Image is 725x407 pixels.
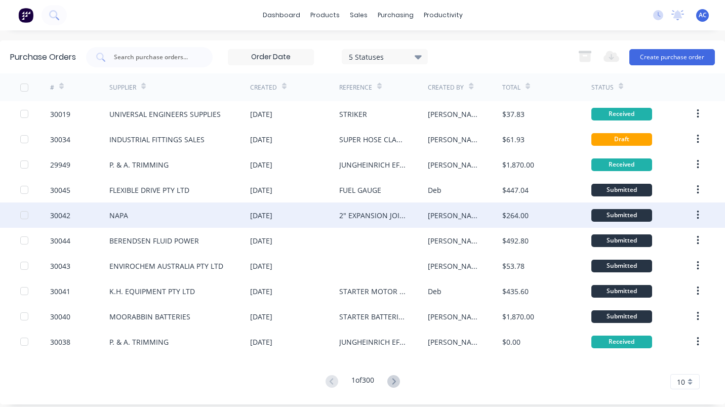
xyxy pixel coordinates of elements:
[109,337,169,347] div: P. & A. TRIMMING
[428,286,441,297] div: Deb
[428,109,481,119] div: [PERSON_NAME]
[109,261,223,271] div: ENVIROCHEM AUSTRALIA PTY LTD
[428,261,481,271] div: [PERSON_NAME]
[428,83,464,92] div: Created By
[591,336,652,348] div: Received
[591,310,652,323] div: Submitted
[258,8,305,23] a: dashboard
[502,337,520,347] div: $0.00
[502,286,529,297] div: $435.60
[419,8,468,23] div: productivity
[250,235,272,246] div: [DATE]
[591,158,652,171] div: Received
[50,109,70,119] div: 30019
[591,133,652,146] div: Draft
[502,235,529,246] div: $492.80
[339,159,408,170] div: JUNGHEINRICH EFG545K ANTISTATIC CURTAINS X 1
[428,185,441,195] div: Deb
[677,377,685,387] span: 10
[250,83,277,92] div: Created
[250,286,272,297] div: [DATE]
[250,337,272,347] div: [DATE]
[591,260,652,272] div: Submitted
[10,51,76,63] div: Purchase Orders
[502,210,529,221] div: $264.00
[428,134,481,145] div: [PERSON_NAME]
[305,8,345,23] div: products
[109,159,169,170] div: P. & A. TRIMMING
[109,83,136,92] div: Supplier
[428,235,481,246] div: [PERSON_NAME]
[250,311,272,322] div: [DATE]
[250,159,272,170] div: [DATE]
[502,134,525,145] div: $61.93
[109,134,205,145] div: INDUSTRIAL FITTINGS SALES
[339,337,408,347] div: JUNGHEINRICH EFG545K ANTISTATIC CURTAINS X 1
[50,159,70,170] div: 29949
[591,234,652,247] div: Submitted
[428,210,481,221] div: [PERSON_NAME]
[339,134,408,145] div: SUPER HOSE CLAMPS
[699,11,707,20] span: AC
[349,51,421,62] div: 5 Statuses
[228,50,313,65] input: Order Date
[428,159,481,170] div: [PERSON_NAME]
[50,311,70,322] div: 30040
[250,210,272,221] div: [DATE]
[250,185,272,195] div: [DATE]
[109,185,189,195] div: FLEXIBLE DRIVE PTY LTD
[502,159,534,170] div: $1,870.00
[428,311,481,322] div: [PERSON_NAME]
[109,109,221,119] div: UNIVERSAL ENGINEERS SUPPLIES
[502,261,525,271] div: $53.78
[591,285,652,298] div: Submitted
[591,184,652,196] div: Submitted
[591,83,614,92] div: Status
[109,235,199,246] div: BERENDSEN FLUID POWER
[339,210,408,221] div: 2" EXPANSION JOINTS
[50,286,70,297] div: 30041
[351,375,374,389] div: 1 of 300
[591,209,652,222] div: Submitted
[502,109,525,119] div: $37.83
[339,185,381,195] div: FUEL GAUGE
[250,261,272,271] div: [DATE]
[250,134,272,145] div: [DATE]
[50,261,70,271] div: 30043
[345,8,373,23] div: sales
[250,109,272,119] div: [DATE]
[109,286,195,297] div: K.H. EQUIPMENT PTY LTD
[629,49,715,65] button: Create purchase order
[502,185,529,195] div: $447.04
[109,210,128,221] div: NAPA
[339,311,408,322] div: STARTER BATTERIES - CAT DP25 X 5
[502,83,520,92] div: Total
[113,52,197,62] input: Search purchase orders...
[18,8,33,23] img: Factory
[591,108,652,120] div: Received
[339,109,367,119] div: STRIKER
[373,8,419,23] div: purchasing
[50,337,70,347] div: 30038
[428,337,481,347] div: [PERSON_NAME]
[50,134,70,145] div: 30034
[502,311,534,322] div: $1,870.00
[339,83,372,92] div: Reference
[50,210,70,221] div: 30042
[109,311,190,322] div: MOORABBIN BATTERIES
[50,83,54,92] div: #
[50,235,70,246] div: 30044
[50,185,70,195] div: 30045
[339,286,408,297] div: STARTER MOTOR SERVICE KIT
